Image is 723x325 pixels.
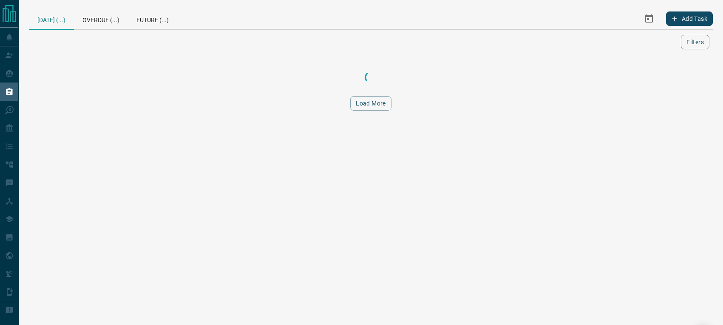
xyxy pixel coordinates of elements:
[74,9,128,29] div: Overdue (...)
[128,9,177,29] div: Future (...)
[329,69,414,86] div: Loading
[681,35,709,49] button: Filters
[639,9,659,29] button: Select Date Range
[666,11,713,26] button: Add Task
[29,9,74,30] div: [DATE] (...)
[350,96,391,111] button: Load More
